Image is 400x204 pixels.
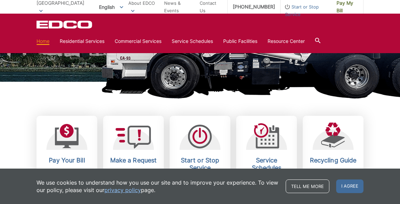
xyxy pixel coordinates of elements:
[108,157,159,164] h2: Make a Request
[115,37,161,45] a: Commercial Services
[286,179,329,193] a: Tell me more
[104,186,141,194] a: privacy policy
[268,37,305,45] a: Resource Center
[223,37,257,45] a: Public Facilities
[60,37,104,45] a: Residential Services
[37,20,93,29] a: EDCD logo. Return to the homepage.
[241,157,292,172] h2: Service Schedules
[94,1,128,13] span: English
[336,179,363,193] span: I agree
[172,37,213,45] a: Service Schedules
[37,37,49,45] a: Home
[37,179,279,194] p: We use cookies to understand how you use our site and to improve your experience. To view our pol...
[175,157,225,172] h2: Start or Stop Service
[42,157,92,164] h2: Pay Your Bill
[308,157,358,164] h2: Recycling Guide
